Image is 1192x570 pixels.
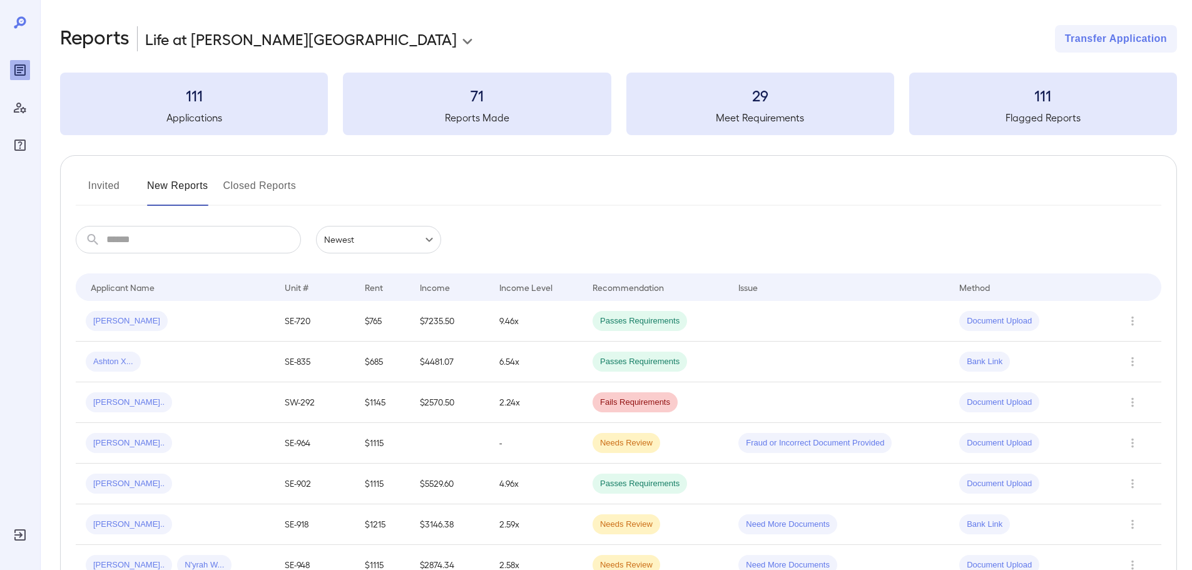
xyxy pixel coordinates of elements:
td: $765 [355,301,410,342]
button: Row Actions [1123,392,1143,412]
span: [PERSON_NAME].. [86,397,172,409]
div: Manage Users [10,98,30,118]
h5: Meet Requirements [626,110,894,125]
div: Log Out [10,525,30,545]
button: Row Actions [1123,474,1143,494]
span: Fraud or Incorrect Document Provided [738,437,892,449]
span: Passes Requirements [593,478,687,490]
td: 9.46x [489,301,583,342]
td: $1115 [355,464,410,504]
h2: Reports [60,25,130,53]
span: Document Upload [959,397,1039,409]
div: Newest [316,226,441,253]
h3: 29 [626,85,894,105]
div: Rent [365,280,385,295]
span: Fails Requirements [593,397,678,409]
div: Issue [738,280,758,295]
td: $4481.07 [410,342,489,382]
span: Ashton X... [86,356,141,368]
td: $1145 [355,382,410,423]
div: Reports [10,60,30,80]
button: New Reports [147,176,208,206]
td: SE-720 [275,301,354,342]
span: Needs Review [593,437,660,449]
span: Passes Requirements [593,315,687,327]
button: Row Actions [1123,433,1143,453]
div: Unit # [285,280,308,295]
span: Document Upload [959,478,1039,490]
td: 2.24x [489,382,583,423]
h5: Applications [60,110,328,125]
td: $1215 [355,504,410,545]
span: [PERSON_NAME].. [86,519,172,531]
div: Income [420,280,450,295]
td: 6.54x [489,342,583,382]
td: $1115 [355,423,410,464]
td: SE-918 [275,504,354,545]
span: Document Upload [959,315,1039,327]
button: Transfer Application [1055,25,1177,53]
span: Passes Requirements [593,356,687,368]
span: [PERSON_NAME].. [86,478,172,490]
button: Row Actions [1123,514,1143,534]
span: Bank Link [959,519,1010,531]
span: [PERSON_NAME] [86,315,168,327]
td: $2570.50 [410,382,489,423]
h5: Reports Made [343,110,611,125]
td: - [489,423,583,464]
td: 4.96x [489,464,583,504]
button: Row Actions [1123,311,1143,331]
div: Income Level [499,280,553,295]
button: Invited [76,176,132,206]
span: Bank Link [959,356,1010,368]
td: $5529.60 [410,464,489,504]
td: $7235.50 [410,301,489,342]
div: Applicant Name [91,280,155,295]
h5: Flagged Reports [909,110,1177,125]
h3: 71 [343,85,611,105]
td: SE-964 [275,423,354,464]
p: Life at [PERSON_NAME][GEOGRAPHIC_DATA] [145,29,457,49]
td: $3146.38 [410,504,489,545]
button: Closed Reports [223,176,297,206]
summary: 111Applications71Reports Made29Meet Requirements111Flagged Reports [60,73,1177,135]
div: Recommendation [593,280,664,295]
td: SE-835 [275,342,354,382]
h3: 111 [909,85,1177,105]
span: Document Upload [959,437,1039,449]
td: SW-292 [275,382,354,423]
td: $685 [355,342,410,382]
button: Row Actions [1123,352,1143,372]
span: [PERSON_NAME].. [86,437,172,449]
div: Method [959,280,990,295]
h3: 111 [60,85,328,105]
td: SE-902 [275,464,354,504]
span: Need More Documents [738,519,837,531]
div: FAQ [10,135,30,155]
td: 2.59x [489,504,583,545]
span: Needs Review [593,519,660,531]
